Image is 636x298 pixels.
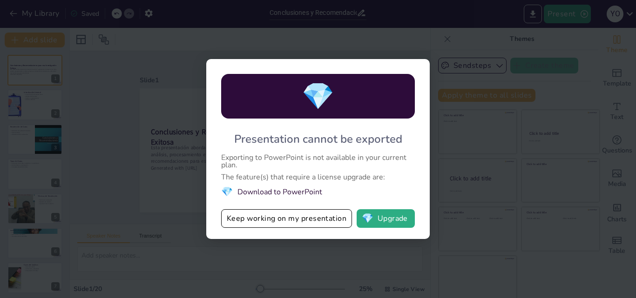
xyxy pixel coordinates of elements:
div: Exporting to PowerPoint is not available in your current plan. [221,154,415,169]
div: Presentation cannot be exported [234,132,402,146]
span: diamond [302,79,334,114]
span: diamond [221,185,233,198]
span: diamond [362,214,373,223]
button: Keep working on my presentation [221,209,352,228]
div: The feature(s) that require a license upgrade are: [221,173,415,181]
li: Download to PowerPoint [221,185,415,198]
button: diamondUpgrade [357,209,415,228]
